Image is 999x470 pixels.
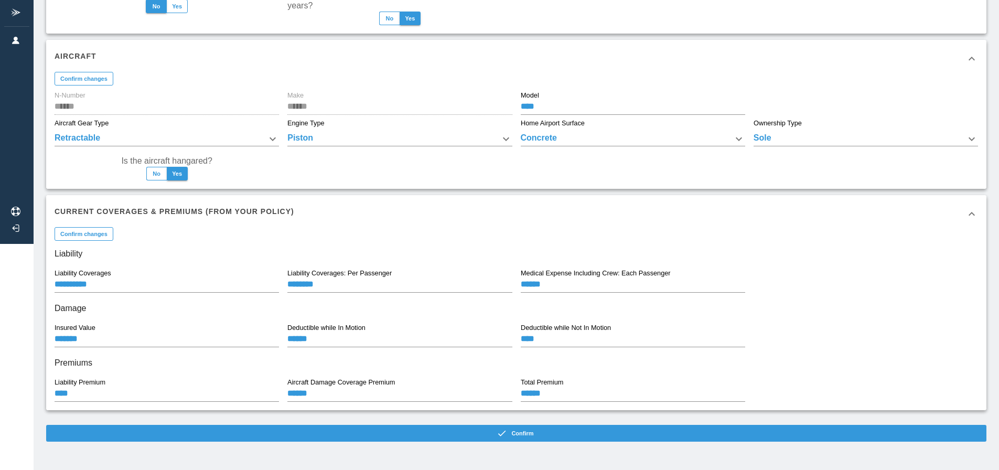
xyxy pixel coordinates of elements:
div: Piston [287,132,512,146]
label: Home Airport Surface [521,119,585,128]
label: Make [287,91,304,100]
label: Ownership Type [754,119,802,128]
label: Total Premium [521,378,563,387]
label: Insured Value [55,323,95,333]
label: Deductible while Not In Motion [521,323,611,333]
label: Aircraft Gear Type [55,119,109,128]
label: Is the aircraft hangared? [121,155,212,167]
div: Aircraft [46,40,986,78]
label: Liability Coverages [55,269,111,278]
label: Engine Type [287,119,325,128]
label: Liability Coverages: Per Passenger [287,269,392,278]
button: Yes [400,12,421,25]
button: No [146,167,167,180]
label: Medical Expense Including Crew: Each Passenger [521,269,671,278]
label: Liability Premium [55,378,105,387]
label: Aircraft Damage Coverage Premium [287,378,395,387]
h6: Damage [55,301,978,316]
h6: Current Coverages & Premiums (from your policy) [55,206,294,217]
h6: Premiums [55,356,978,370]
div: Sole [754,132,978,146]
label: Deductible while In Motion [287,323,366,333]
h6: Aircraft [55,50,96,62]
label: Model [521,91,539,100]
button: Confirm changes [55,227,113,241]
div: Current Coverages & Premiums (from your policy) [46,195,986,233]
button: Yes [167,167,188,180]
div: Concrete [521,132,745,146]
button: Confirm [46,425,986,442]
label: N-Number [55,91,85,100]
button: Confirm changes [55,72,113,86]
button: No [379,12,400,25]
h6: Liability [55,247,978,261]
div: Retractable [55,132,279,146]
